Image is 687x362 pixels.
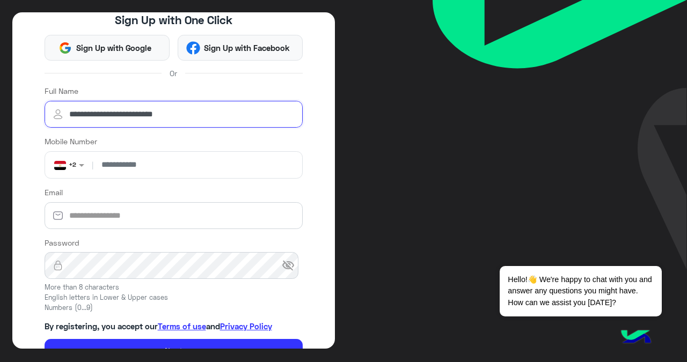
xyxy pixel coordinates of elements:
span: Sign Up with Facebook [200,42,294,54]
img: email [45,210,71,221]
span: visibility_off [282,259,295,272]
span: and [206,321,220,331]
img: user [45,108,71,121]
label: Email [45,187,63,198]
label: Full Name [45,85,78,97]
label: Mobile Number [45,136,97,147]
img: hulul-logo.png [617,319,655,357]
a: Terms of use [158,321,206,331]
span: Sign Up with Google [72,42,155,54]
label: Password [45,237,79,248]
small: More than 8 characters [45,283,303,293]
span: By registering, you accept our [45,321,158,331]
a: Privacy Policy [220,321,272,331]
small: English letters in Lower & Upper cases [45,293,303,303]
h4: Sign Up with One Click [45,13,303,27]
img: Google [59,41,72,55]
small: Numbers (0...9) [45,303,303,313]
span: | [90,159,96,171]
img: lock [45,260,71,271]
button: Sign Up with Google [45,35,170,61]
span: Hello!👋 We're happy to chat with you and answer any questions you might have. How can we assist y... [500,266,661,316]
span: Or [170,68,177,79]
img: Facebook [186,41,200,55]
button: Sign Up with Facebook [178,35,303,61]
